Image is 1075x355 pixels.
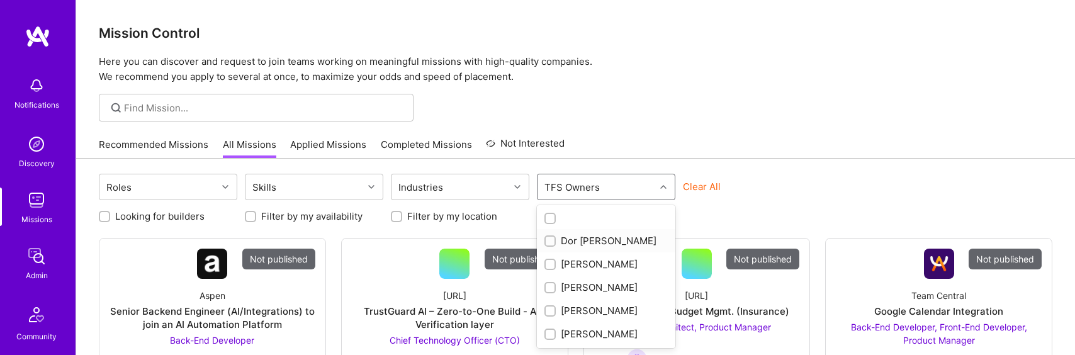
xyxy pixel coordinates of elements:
[124,101,404,115] input: Find Mission...
[443,289,466,302] div: [URL]
[200,289,225,302] div: Aspen
[352,305,558,331] div: TrustGuard AI – Zero-to-One Build - API Verification layer
[368,184,374,190] i: icon Chevron
[544,281,668,294] div: [PERSON_NAME]
[222,184,228,190] i: icon Chevron
[99,138,208,159] a: Recommended Missions
[103,178,135,196] div: Roles
[24,188,49,213] img: teamwork
[223,138,276,159] a: All Missions
[242,249,315,269] div: Not published
[395,178,446,196] div: Industries
[485,249,558,269] div: Not published
[544,257,668,271] div: [PERSON_NAME]
[115,210,205,223] label: Looking for builders
[390,335,520,346] span: Chief Technology Officer (CTO)
[249,178,279,196] div: Skills
[19,157,55,170] div: Discovery
[290,138,366,159] a: Applied Missions
[544,304,668,317] div: [PERSON_NAME]
[660,184,667,190] i: icon Chevron
[486,136,565,159] a: Not Interested
[21,300,52,330] img: Community
[24,132,49,157] img: discovery
[683,180,721,193] button: Clear All
[544,234,668,247] div: Dor [PERSON_NAME]
[14,98,59,111] div: Notifications
[381,138,472,159] a: Completed Missions
[544,327,668,341] div: [PERSON_NAME]
[109,101,123,115] i: icon SearchGrey
[261,210,363,223] label: Filter by my availability
[99,54,1052,84] p: Here you can discover and request to join teams working on meaningful missions with high-quality ...
[21,213,52,226] div: Missions
[541,178,603,196] div: TFS Owners
[726,249,799,269] div: Not published
[24,244,49,269] img: admin teamwork
[99,25,1052,41] h3: Mission Control
[170,335,254,346] span: Back-End Developer
[407,210,497,223] label: Filter by my location
[25,25,50,48] img: logo
[604,305,789,318] div: AI Chatbot for Budget Mgmt. (Insurance)
[16,330,57,343] div: Community
[514,184,521,190] i: icon Chevron
[26,269,48,282] div: Admin
[851,322,1027,346] span: Back-End Developer, Front-End Developer, Product Manager
[969,249,1042,269] div: Not published
[911,289,966,302] div: Team Central
[24,73,49,98] img: bell
[924,249,954,279] img: Company Logo
[874,305,1003,318] div: Google Calendar Integration
[685,289,708,302] div: [URL]
[110,305,315,331] div: Senior Backend Engineer (AI/Integrations) to join an AI Automation Platform
[622,322,771,332] span: Solution Architect, Product Manager
[197,249,227,279] img: Company Logo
